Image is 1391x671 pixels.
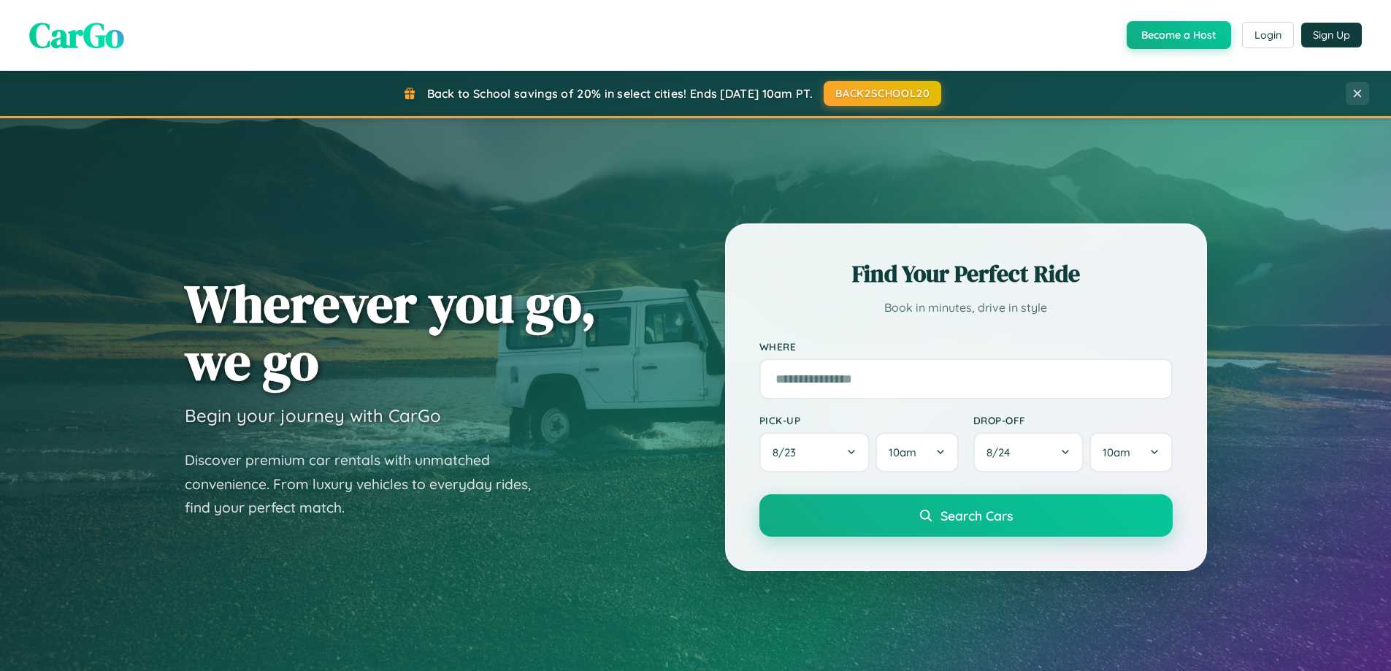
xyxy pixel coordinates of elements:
button: Login [1242,22,1294,48]
h1: Wherever you go, we go [185,275,597,390]
button: Become a Host [1127,21,1231,49]
p: Discover premium car rentals with unmatched convenience. From luxury vehicles to everyday rides, ... [185,448,550,520]
h3: Begin your journey with CarGo [185,404,441,426]
h2: Find Your Perfect Ride [759,258,1173,290]
label: Pick-up [759,414,959,426]
label: Where [759,340,1173,353]
span: 8 / 24 [986,445,1017,459]
span: 8 / 23 [773,445,803,459]
span: Search Cars [940,507,1013,524]
button: 8/23 [759,432,870,472]
button: BACK2SCHOOL20 [824,81,941,106]
button: 10am [875,432,958,472]
span: 10am [1103,445,1130,459]
span: CarGo [29,11,124,59]
span: Back to School savings of 20% in select cities! Ends [DATE] 10am PT. [427,86,813,101]
button: Search Cars [759,494,1173,537]
label: Drop-off [973,414,1173,426]
p: Book in minutes, drive in style [759,297,1173,318]
button: 8/24 [973,432,1084,472]
button: Sign Up [1301,23,1362,47]
span: 10am [889,445,916,459]
button: 10am [1089,432,1172,472]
